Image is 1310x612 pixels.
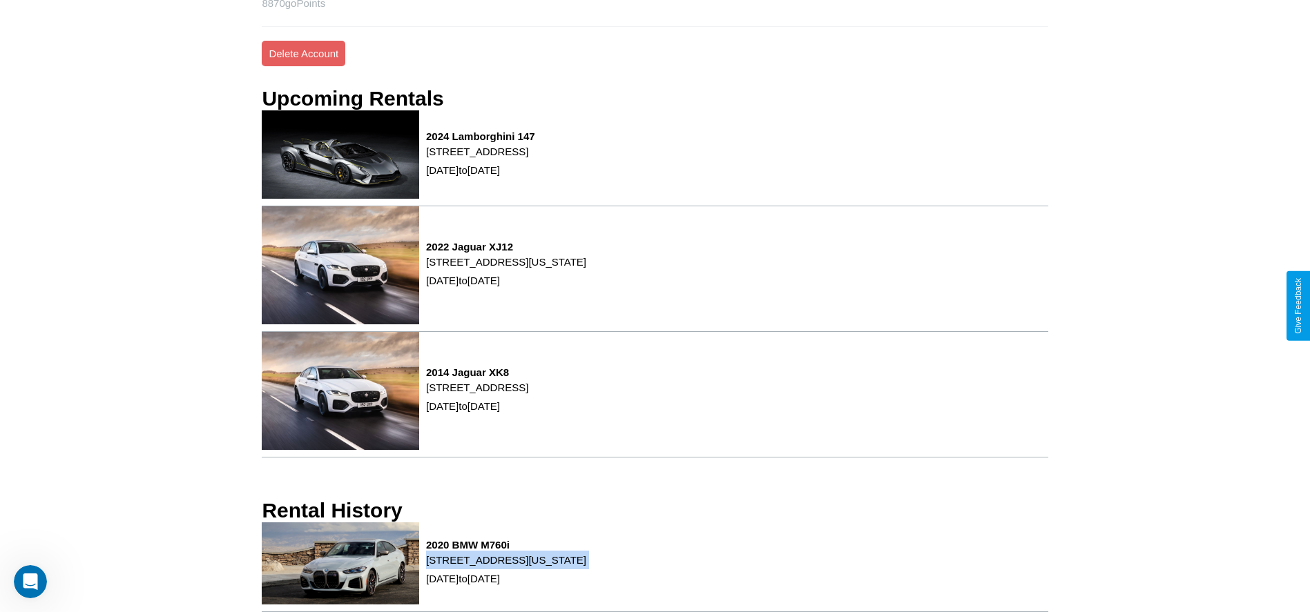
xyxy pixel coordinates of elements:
[426,366,528,378] h3: 2014 Jaguar XK8
[426,569,586,588] p: [DATE] to [DATE]
[426,241,586,253] h3: 2022 Jaguar XJ12
[1293,278,1303,334] div: Give Feedback
[426,397,528,415] p: [DATE] to [DATE]
[426,142,535,161] p: [STREET_ADDRESS]
[426,271,586,290] p: [DATE] to [DATE]
[262,499,402,522] h3: Rental History
[262,206,419,324] img: rental
[426,378,528,397] p: [STREET_ADDRESS]
[262,110,419,199] img: rental
[14,565,47,598] iframe: Intercom live chat
[262,41,345,66] button: Delete Account
[426,130,535,142] h3: 2024 Lamborghini 147
[426,539,586,551] h3: 2020 BMW M760i
[262,522,419,605] img: rental
[426,161,535,179] p: [DATE] to [DATE]
[426,551,586,569] p: [STREET_ADDRESS][US_STATE]
[262,87,443,110] h3: Upcoming Rentals
[262,332,419,450] img: rental
[426,253,586,271] p: [STREET_ADDRESS][US_STATE]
